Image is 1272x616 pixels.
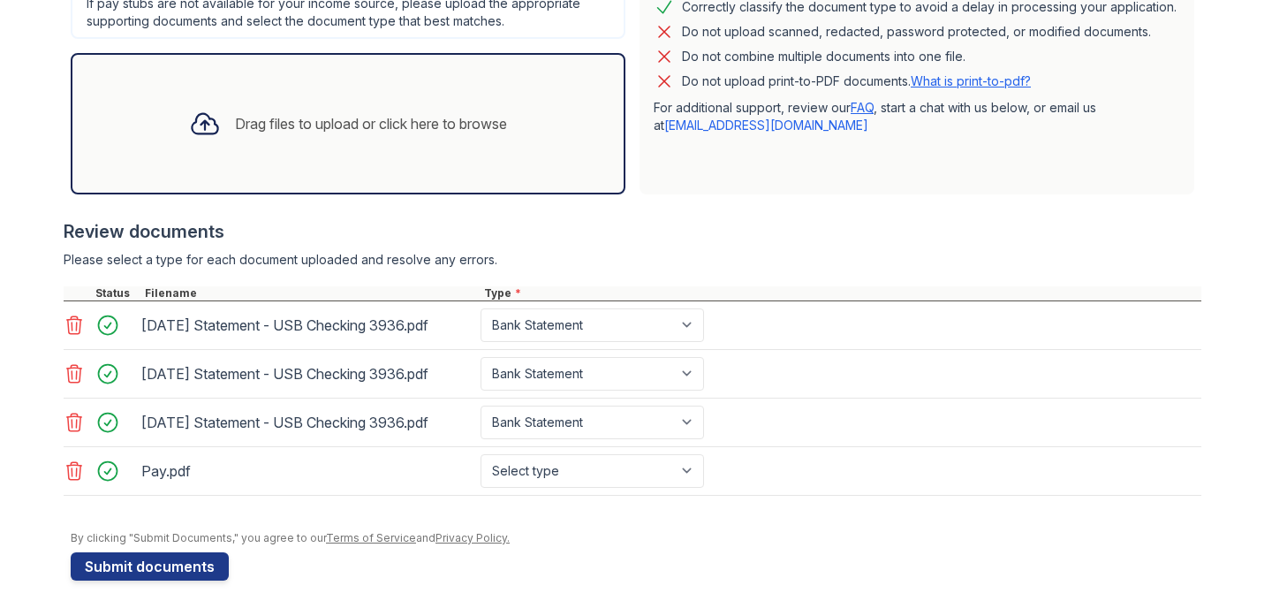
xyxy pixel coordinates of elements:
button: Submit documents [71,552,229,581]
div: Do not combine multiple documents into one file. [682,46,965,67]
div: Drag files to upload or click here to browse [235,113,507,134]
div: Status [92,286,141,300]
div: [DATE] Statement - USB Checking 3936.pdf [141,408,473,437]
a: [EMAIL_ADDRESS][DOMAIN_NAME] [664,118,868,133]
a: Privacy Policy. [435,531,510,544]
a: What is print-to-pdf? [911,73,1031,88]
div: Do not upload scanned, redacted, password protected, or modified documents. [682,21,1151,42]
div: By clicking "Submit Documents," you agree to our and [71,531,1201,545]
p: For additional support, review our , start a chat with us below, or email us at [654,99,1180,134]
a: Terms of Service [326,531,416,544]
div: [DATE] Statement - USB Checking 3936.pdf [141,360,473,388]
div: Type [481,286,1201,300]
div: Please select a type for each document uploaded and resolve any errors. [64,251,1201,269]
a: FAQ [851,100,874,115]
div: Pay.pdf [141,457,473,485]
p: Do not upload print-to-PDF documents. [682,72,1031,90]
div: Review documents [64,219,1201,244]
div: Filename [141,286,481,300]
div: [DATE] Statement - USB Checking 3936.pdf [141,311,473,339]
